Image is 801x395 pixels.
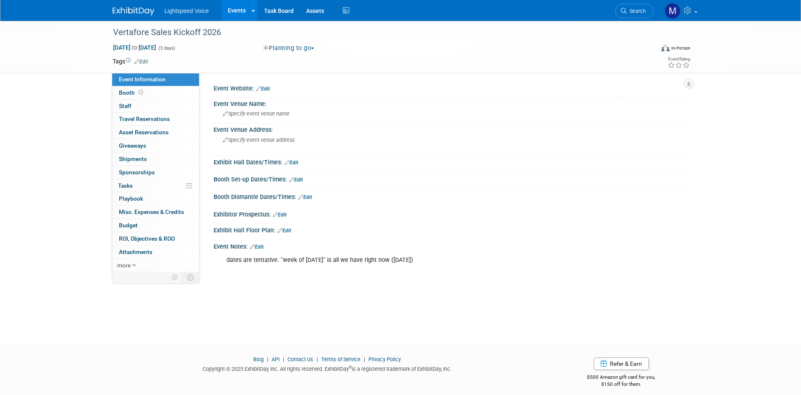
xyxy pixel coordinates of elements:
[349,365,352,370] sup: ®
[119,169,155,176] span: Sponsorships
[260,44,318,53] button: Planning to go
[119,249,152,255] span: Attachments
[119,209,184,215] span: Misc. Expenses & Credits
[110,25,641,40] div: Vertafore Sales Kickoff 2026
[661,45,670,51] img: Format-Inperson.png
[119,103,131,109] span: Staff
[119,116,170,122] span: Travel Reservations
[112,232,199,245] a: ROI, Objectives & ROO
[554,368,689,387] div: $500 Amazon gift card for you,
[113,57,148,65] td: Tags
[315,356,320,362] span: |
[214,82,688,93] div: Event Website:
[119,76,166,83] span: Event Information
[119,156,147,162] span: Shipments
[112,246,199,259] a: Attachments
[182,272,199,283] td: Toggle Event Tabs
[118,182,133,189] span: Tasks
[112,113,199,126] a: Travel Reservations
[119,195,143,202] span: Playbook
[112,259,199,272] a: more
[113,7,154,15] img: ExhibitDay
[214,98,688,108] div: Event Venue Name:
[112,192,199,205] a: Playbook
[253,356,264,362] a: Blog
[277,228,291,234] a: Edit
[137,89,145,96] span: Booth not reserved yet
[112,126,199,139] a: Asset Reservations
[117,262,131,269] span: more
[112,166,199,179] a: Sponsorships
[112,153,199,166] a: Shipments
[214,123,688,134] div: Event Venue Address:
[168,272,182,283] td: Personalize Event Tab Strip
[214,224,688,235] div: Exhibit Hall Floor Plan:
[273,212,287,218] a: Edit
[214,208,688,219] div: Exhibitor Prospectus:
[281,356,286,362] span: |
[272,356,280,362] a: API
[298,194,312,200] a: Edit
[605,43,690,56] div: Event Format
[119,142,146,149] span: Giveaways
[119,235,175,242] span: ROI, Objectives & ROO
[221,252,597,269] div: dates are tentative. "week of [DATE]" is all we have right now ([DATE])
[289,177,303,183] a: Edit
[112,139,199,152] a: Giveaways
[112,100,199,113] a: Staff
[119,222,138,229] span: Budget
[265,356,270,362] span: |
[214,173,688,184] div: Booth Set-up Dates/Times:
[368,356,401,362] a: Privacy Policy
[113,44,156,51] span: [DATE] [DATE]
[214,191,688,201] div: Booth Dismantle Dates/Times:
[112,86,199,99] a: Booth
[627,8,646,14] span: Search
[667,57,690,61] div: Event Rating
[131,44,139,51] span: to
[214,156,688,167] div: Exhibit Hall Dates/Times:
[134,59,148,65] a: Edit
[119,89,145,96] span: Booth
[321,356,360,362] a: Terms of Service
[594,357,649,370] a: Refer & Earn
[250,244,264,250] a: Edit
[214,240,688,251] div: Event Notes:
[665,3,680,19] img: Marc Magliano
[256,86,270,92] a: Edit
[615,4,654,18] a: Search
[223,111,290,117] span: Specify event venue name
[223,137,295,143] span: Specify event venue address
[285,160,298,166] a: Edit
[164,8,209,14] span: Lightspeed Voice
[113,363,542,373] div: Copyright © 2025 ExhibitDay, Inc. All rights reserved. ExhibitDay is a registered trademark of Ex...
[112,206,199,219] a: Misc. Expenses & Credits
[112,73,199,86] a: Event Information
[362,356,367,362] span: |
[158,45,175,51] span: (3 days)
[671,45,690,51] div: In-Person
[119,129,169,136] span: Asset Reservations
[287,356,313,362] a: Contact Us
[554,381,689,388] div: $150 off for them.
[112,179,199,192] a: Tasks
[112,219,199,232] a: Budget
